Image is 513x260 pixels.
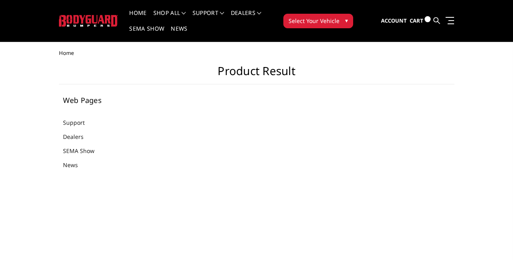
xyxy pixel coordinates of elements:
[59,64,454,84] h1: Product Result
[345,16,348,25] span: ▾
[59,15,118,27] img: BODYGUARD BUMPERS
[153,10,186,26] a: shop all
[381,10,407,32] a: Account
[129,26,164,42] a: SEMA Show
[59,49,74,57] span: Home
[129,10,147,26] a: Home
[63,96,154,104] h5: Web Pages
[63,147,105,155] a: SEMA Show
[193,10,224,26] a: Support
[63,132,94,141] a: Dealers
[381,17,407,24] span: Account
[410,17,423,24] span: Cart
[63,161,88,169] a: News
[63,118,95,127] a: Support
[289,17,339,25] span: Select Your Vehicle
[171,26,187,42] a: News
[410,10,431,32] a: Cart
[231,10,262,26] a: Dealers
[283,14,353,28] button: Select Your Vehicle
